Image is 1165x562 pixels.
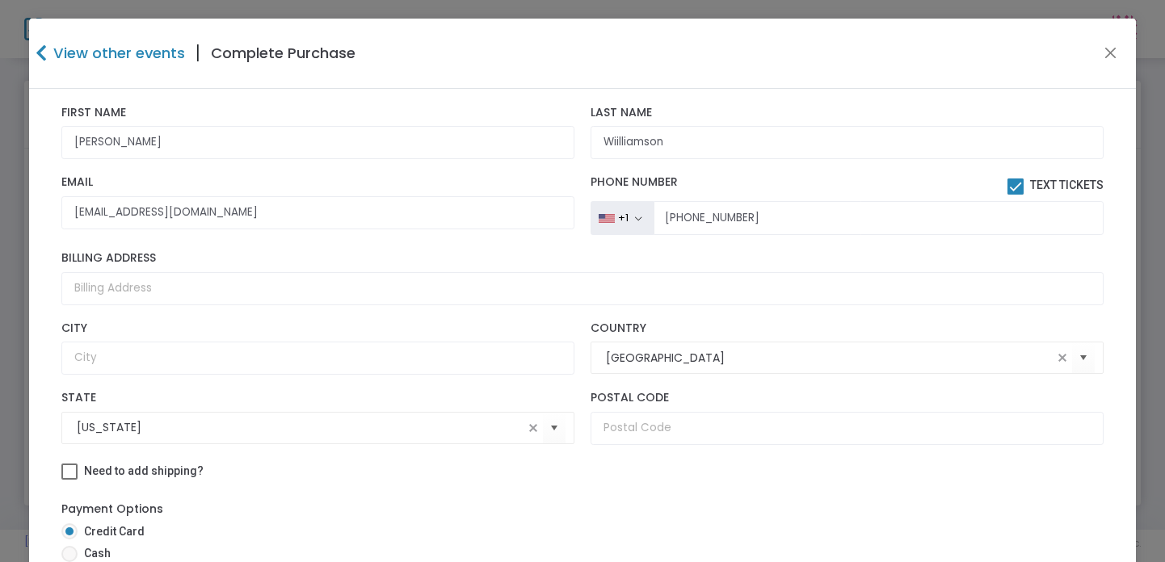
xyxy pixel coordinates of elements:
[591,412,1104,445] input: Postal Code
[49,42,185,64] h4: View other events
[1053,348,1072,367] span: clear
[591,201,654,235] button: +1
[61,126,574,159] input: First Name
[1030,178,1104,191] span: Text Tickets
[591,175,1104,195] label: Phone Number
[78,545,111,562] span: Cash
[84,464,204,477] span: Need to add shipping?
[591,126,1104,159] input: Last Name
[618,212,629,224] div: +1
[1100,43,1121,64] button: Close
[77,419,524,436] input: Select State
[61,196,574,229] input: Email
[61,391,574,405] label: State
[1072,342,1095,375] button: Select
[78,523,145,540] span: Credit Card
[543,411,566,444] button: Select
[61,342,574,375] input: City
[591,321,1104,336] label: Country
[61,106,574,120] label: First Name
[61,272,1104,305] input: Billing Address
[61,175,574,190] label: Email
[61,501,163,518] label: Payment Options
[524,418,543,438] span: clear
[61,251,1104,266] label: Billing Address
[654,201,1104,235] input: Phone Number
[591,391,1104,405] label: Postal Code
[211,42,355,64] h4: Complete Purchase
[61,321,574,336] label: City
[185,39,211,68] span: |
[606,350,1053,367] input: Select Country
[591,106,1104,120] label: Last Name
